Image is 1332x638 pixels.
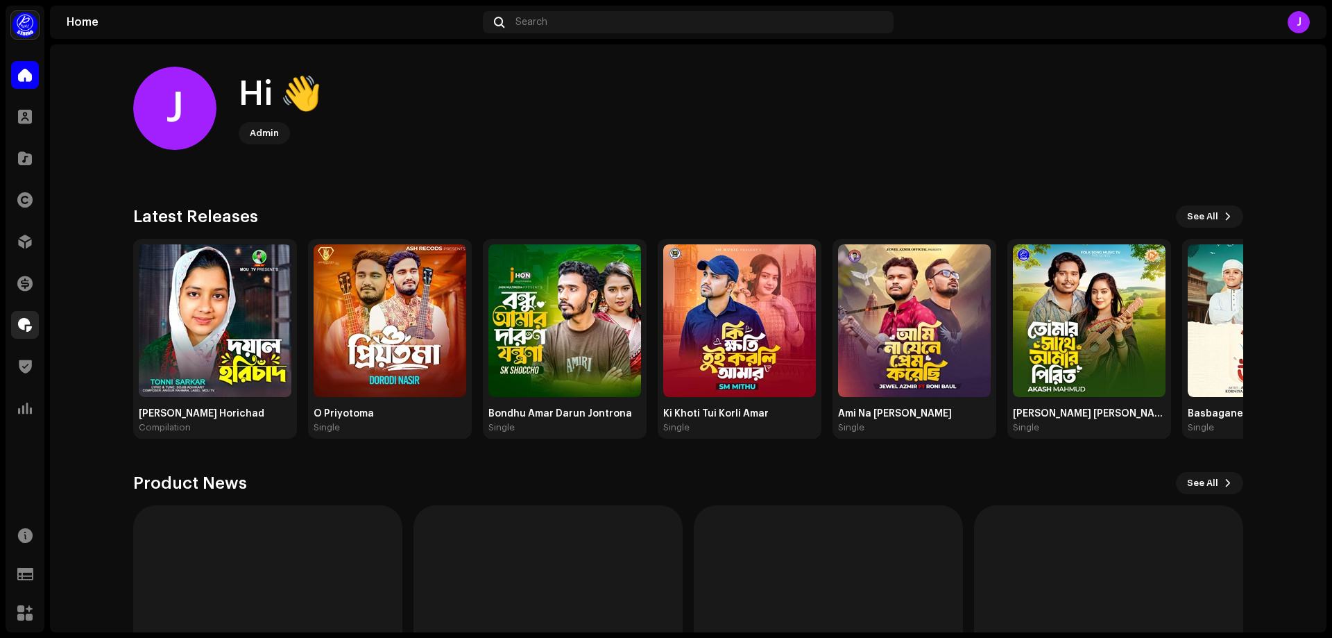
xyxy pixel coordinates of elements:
div: Admin [250,125,279,142]
div: J [133,67,216,150]
div: Single [838,422,864,433]
img: 773db7e5-14f4-4c98-82e2-f18f35b75c89 [838,244,991,397]
div: [PERSON_NAME] [PERSON_NAME] Pirit [1013,408,1165,419]
img: 9a2c2326-f58f-4251-a9cc-c1489b972948 [1013,244,1165,397]
h3: Latest Releases [133,205,258,228]
img: 2bb0aa13-1442-44b6-ac0e-89ee91862c01 [139,244,291,397]
img: f93061d3-556d-466f-a547-92257803c94b [663,244,816,397]
button: See All [1176,472,1243,494]
img: 6740a5b2-190e-497f-a02b-7be43275a8c2 [488,244,641,397]
div: Compilation [139,422,191,433]
div: Single [314,422,340,433]
div: Ki Khoti Tui Korli Amar [663,408,816,419]
div: Single [488,422,515,433]
h3: Product News [133,472,247,494]
span: See All [1187,203,1218,230]
div: Single [1013,422,1039,433]
span: Search [515,17,547,28]
img: a1dd4b00-069a-4dd5-89ed-38fbdf7e908f [11,11,39,39]
div: Single [663,422,690,433]
span: See All [1187,469,1218,497]
div: Ami Na [PERSON_NAME] [838,408,991,419]
div: [PERSON_NAME] Horichad [139,408,291,419]
div: Bondhu Amar Darun Jontrona [488,408,641,419]
div: J [1288,11,1310,33]
div: Single [1188,422,1214,433]
div: Hi 👋 [239,72,322,117]
button: See All [1176,205,1243,228]
img: 37840005-ddbb-4de8-9714-8cbc8170de55 [314,244,466,397]
div: O Priyotoma [314,408,466,419]
div: Home [67,17,477,28]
